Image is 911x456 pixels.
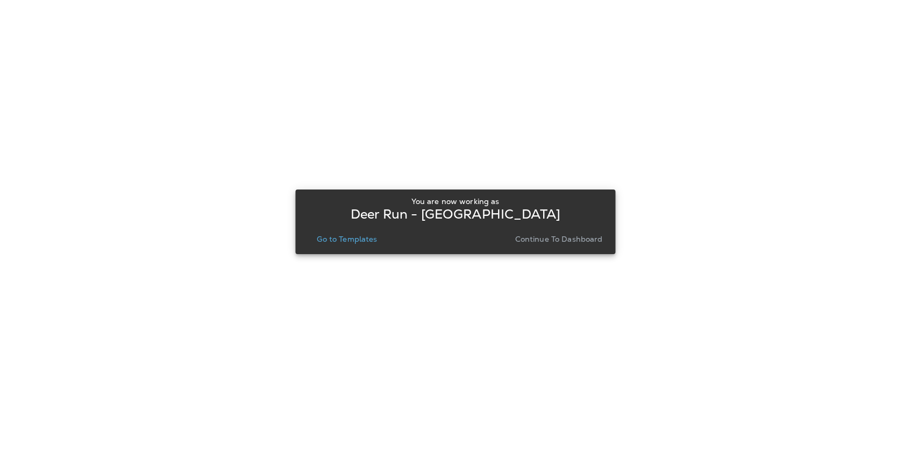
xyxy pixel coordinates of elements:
[317,235,377,243] p: Go to Templates
[511,231,607,247] button: Continue to Dashboard
[515,235,603,243] p: Continue to Dashboard
[351,210,560,219] p: Deer Run - [GEOGRAPHIC_DATA]
[312,231,381,247] button: Go to Templates
[411,197,499,206] p: You are now working as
